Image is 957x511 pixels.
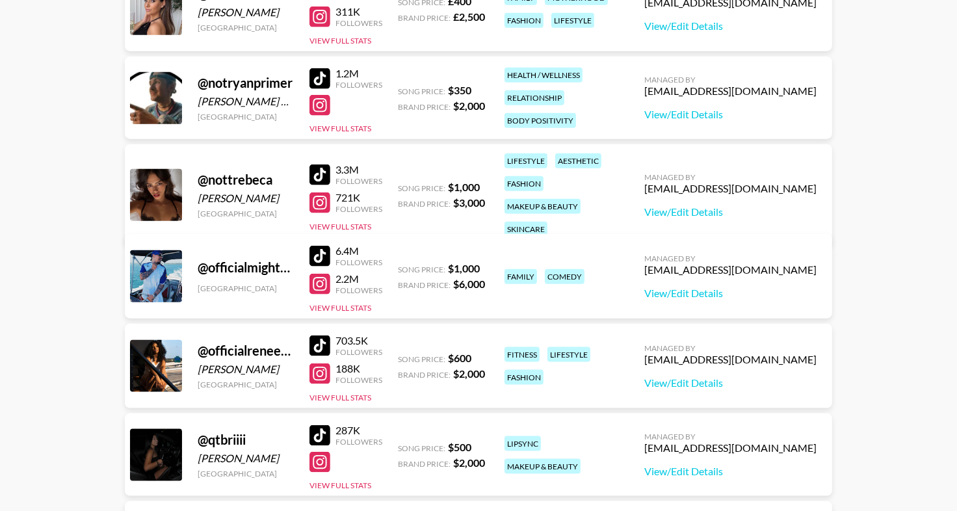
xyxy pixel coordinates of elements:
[505,113,576,128] div: body positivity
[448,262,480,274] strong: $ 1,000
[335,285,382,295] div: Followers
[398,265,445,274] span: Song Price:
[335,437,382,447] div: Followers
[335,176,382,186] div: Followers
[505,222,547,237] div: skincare
[398,443,445,453] span: Song Price:
[453,367,485,380] strong: $ 2,000
[398,183,445,193] span: Song Price:
[453,196,485,209] strong: $ 3,000
[453,456,485,469] strong: $ 2,000
[453,10,485,23] strong: £ 2,500
[309,36,371,46] button: View Full Stats
[198,469,294,478] div: [GEOGRAPHIC_DATA]
[309,222,371,231] button: View Full Stats
[644,108,817,121] a: View/Edit Details
[398,102,451,112] span: Brand Price:
[644,287,817,300] a: View/Edit Details
[453,99,485,112] strong: $ 2,000
[198,23,294,33] div: [GEOGRAPHIC_DATA]
[335,244,382,257] div: 6.4M
[644,85,817,98] div: [EMAIL_ADDRESS][DOMAIN_NAME]
[555,153,601,168] div: aesthetic
[198,363,294,376] div: [PERSON_NAME]
[505,199,581,214] div: makeup & beauty
[644,432,817,441] div: Managed By
[335,334,382,347] div: 703.5K
[505,13,544,28] div: fashion
[545,269,584,284] div: comedy
[505,436,541,451] div: lipsync
[644,343,817,353] div: Managed By
[198,192,294,205] div: [PERSON_NAME]
[644,441,817,454] div: [EMAIL_ADDRESS][DOMAIN_NAME]
[505,176,544,191] div: fashion
[198,259,294,276] div: @ officialmightyduck
[644,376,817,389] a: View/Edit Details
[335,204,382,214] div: Followers
[505,347,540,362] div: fitness
[309,480,371,490] button: View Full Stats
[505,459,581,474] div: makeup & beauty
[505,269,537,284] div: family
[398,86,445,96] span: Song Price:
[505,370,544,385] div: fashion
[398,459,451,469] span: Brand Price:
[335,362,382,375] div: 188K
[335,80,382,90] div: Followers
[198,172,294,188] div: @ nottrebeca
[198,432,294,448] div: @ qtbriiii
[448,352,471,364] strong: $ 600
[644,20,817,33] a: View/Edit Details
[335,424,382,437] div: 287K
[198,209,294,218] div: [GEOGRAPHIC_DATA]
[198,95,294,108] div: [PERSON_NAME] Primer
[309,393,371,402] button: View Full Stats
[398,199,451,209] span: Brand Price:
[198,343,294,359] div: @ officialreneeharmoni
[335,191,382,204] div: 721K
[198,75,294,91] div: @ notryanprimer
[198,380,294,389] div: [GEOGRAPHIC_DATA]
[198,112,294,122] div: [GEOGRAPHIC_DATA]
[547,347,590,362] div: lifestyle
[398,13,451,23] span: Brand Price:
[398,354,445,364] span: Song Price:
[644,353,817,366] div: [EMAIL_ADDRESS][DOMAIN_NAME]
[335,18,382,28] div: Followers
[644,172,817,182] div: Managed By
[551,13,594,28] div: lifestyle
[335,347,382,357] div: Followers
[505,90,564,105] div: relationship
[505,153,547,168] div: lifestyle
[335,67,382,80] div: 1.2M
[644,263,817,276] div: [EMAIL_ADDRESS][DOMAIN_NAME]
[505,68,583,83] div: health / wellness
[309,303,371,313] button: View Full Stats
[644,182,817,195] div: [EMAIL_ADDRESS][DOMAIN_NAME]
[198,6,294,19] div: [PERSON_NAME]
[644,205,817,218] a: View/Edit Details
[644,254,817,263] div: Managed By
[335,5,382,18] div: 311K
[644,75,817,85] div: Managed By
[453,278,485,290] strong: $ 6,000
[398,280,451,290] span: Brand Price:
[448,441,471,453] strong: $ 500
[335,272,382,285] div: 2.2M
[335,163,382,176] div: 3.3M
[198,452,294,465] div: [PERSON_NAME]
[448,181,480,193] strong: $ 1,000
[335,257,382,267] div: Followers
[335,375,382,385] div: Followers
[398,370,451,380] span: Brand Price:
[448,84,471,96] strong: $ 350
[198,283,294,293] div: [GEOGRAPHIC_DATA]
[309,124,371,133] button: View Full Stats
[644,465,817,478] a: View/Edit Details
